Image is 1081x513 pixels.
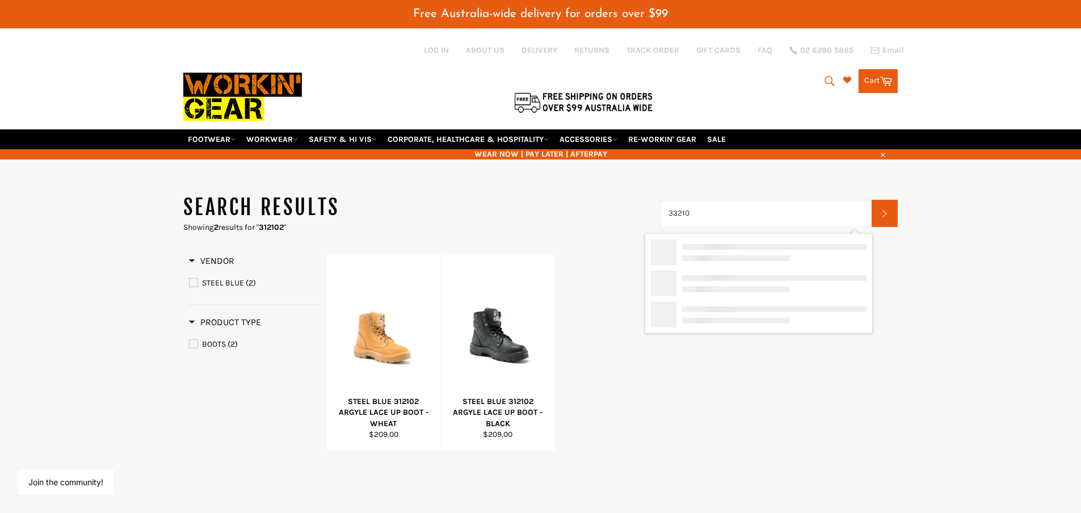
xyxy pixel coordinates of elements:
[214,222,218,232] strong: 2
[246,278,256,288] span: (2)
[189,317,261,328] h3: Product Type
[512,90,654,114] img: Flat $9.95 shipping Australia wide
[189,255,234,267] h3: Vendor
[383,129,553,149] a: CORPORATE, HEALTHCARE & HOSPITALITY
[800,47,853,54] span: 02 6280 5885
[304,129,381,149] a: SAFETY & HI VIS
[183,222,660,233] p: Showing results for " "
[448,396,548,429] div: STEEL BLUE 312102 ARGYLE LACE UP BOOT - BLACK
[242,129,302,149] a: WORKWEAR
[202,278,244,288] span: STEEL BLUE
[789,47,853,54] a: 02 6280 5885
[189,255,234,266] span: Vendor
[758,45,772,56] a: FAQ
[413,8,668,20] span: Free Australia-wide delivery for orders over $99
[189,338,321,351] a: BOOTS
[334,396,434,429] div: STEEL BLUE 312102 ARGYLE LACE UP BOOT - WHEAT
[326,255,441,452] a: STEEL BLUE 312102 ARGYLE LACE UP BOOT - WHEATSTEEL BLUE 312102 ARGYLE LACE UP BOOT - WHEAT$209.00
[28,477,103,487] button: Join the community!
[624,129,701,149] a: RE-WORKIN' GEAR
[626,45,679,56] a: TRACK ORDER
[183,149,898,159] span: WEAR NOW | PAY LATER | AFTERPAY
[183,194,660,222] h1: Search results
[882,47,904,54] span: Email
[521,45,557,56] a: DELIVERY
[259,222,284,232] strong: 312102
[466,45,504,56] a: ABOUT US
[228,339,238,349] span: (2)
[660,200,872,227] input: Search
[189,317,261,327] span: Product Type
[189,277,321,289] a: STEEL BLUE
[183,65,302,129] img: Workin Gear leaders in Workwear, Safety Boots, PPE, Uniforms. Australia's No.1 in Workwear
[555,129,622,149] a: ACCESSORIES
[574,45,609,56] a: RETURNS
[183,129,240,149] a: FOOTWEAR
[870,46,904,55] a: Email
[424,45,449,55] a: Log in
[696,45,741,56] a: GIFT CARDS
[440,255,555,452] a: STEEL BLUE 312102 ARGYLE LACE UP BOOT - BLACKSTEEL BLUE 312102 ARGYLE LACE UP BOOT - BLACK$209.00
[202,339,226,349] span: BOOTS
[859,69,898,93] a: Cart
[703,129,730,149] a: SALE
